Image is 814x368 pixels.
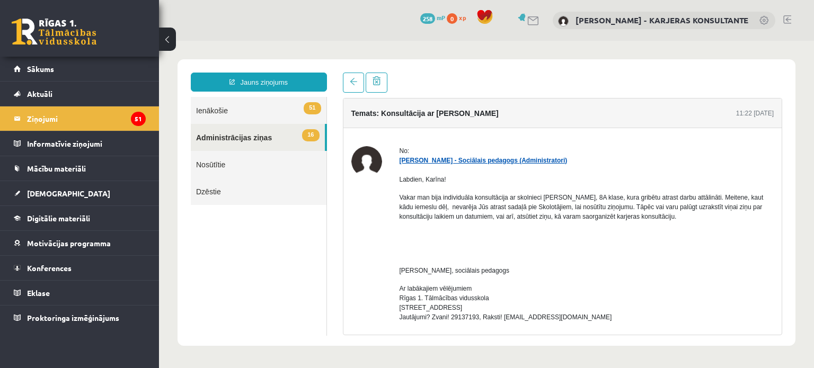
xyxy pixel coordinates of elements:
span: 258 [420,13,435,24]
span: Mācību materiāli [27,164,86,173]
a: Informatīvie ziņojumi [14,131,146,156]
legend: Ziņojumi [27,106,146,131]
span: Sākums [27,64,54,74]
a: 0 xp [447,13,471,22]
a: 16Administrācijas ziņas [32,83,166,110]
a: Motivācijas programma [14,231,146,255]
a: 51Ienākošie [32,56,167,83]
span: Konferences [27,263,72,273]
a: Aktuāli [14,82,146,106]
span: mP [437,13,445,22]
a: Proktoringa izmēģinājums [14,306,146,330]
p: Labdien, Karīna! [241,134,615,143]
div: 11:22 [DATE] [577,68,615,77]
a: Digitālie materiāli [14,206,146,230]
div: No: [241,105,615,115]
a: Konferences [14,256,146,280]
span: Proktoringa izmēģinājums [27,313,119,322]
p: Ar labākajiem vēlējumiem Rīgas 1. Tālmācības vidusskola [STREET_ADDRESS] Jautājumi? Zvani! 291371... [241,243,615,281]
p: Vakar man bija individuāla konsultācija ar skolnieci [PERSON_NAME], 8A klase, kura gribētu atrast... [241,152,615,181]
span: 16 [143,88,160,101]
a: [PERSON_NAME] - KARJERAS KONSULTANTE [576,15,748,25]
a: [DEMOGRAPHIC_DATA] [14,181,146,205]
span: 0 [447,13,457,24]
a: Nosūtītie [32,110,167,137]
span: [DEMOGRAPHIC_DATA] [27,189,110,198]
a: Ziņojumi51 [14,106,146,131]
span: Eklase [27,288,50,298]
i: 51 [131,112,146,126]
h4: Temats: Konsultācija ar [PERSON_NAME] [192,68,340,77]
a: Jauns ziņojums [32,32,168,51]
span: Aktuāli [27,89,52,98]
span: 51 [145,61,162,74]
a: [PERSON_NAME] - Sociālais pedagogs (Administratori) [241,116,409,123]
a: Mācību materiāli [14,156,146,181]
a: Sākums [14,57,146,81]
img: Karīna Saveļjeva - KARJERAS KONSULTANTE [558,16,569,26]
img: Dagnija Gaubšteina - Sociālais pedagogs [192,105,223,136]
span: Motivācijas programma [27,238,111,248]
a: 258 mP [420,13,445,22]
span: xp [459,13,466,22]
a: Dzēstie [32,137,167,164]
a: Rīgas 1. Tālmācības vidusskola [12,19,96,45]
legend: Informatīvie ziņojumi [27,131,146,156]
p: [PERSON_NAME], sociālais pedagogs [241,225,615,235]
span: Digitālie materiāli [27,213,90,223]
a: Eklase [14,281,146,305]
